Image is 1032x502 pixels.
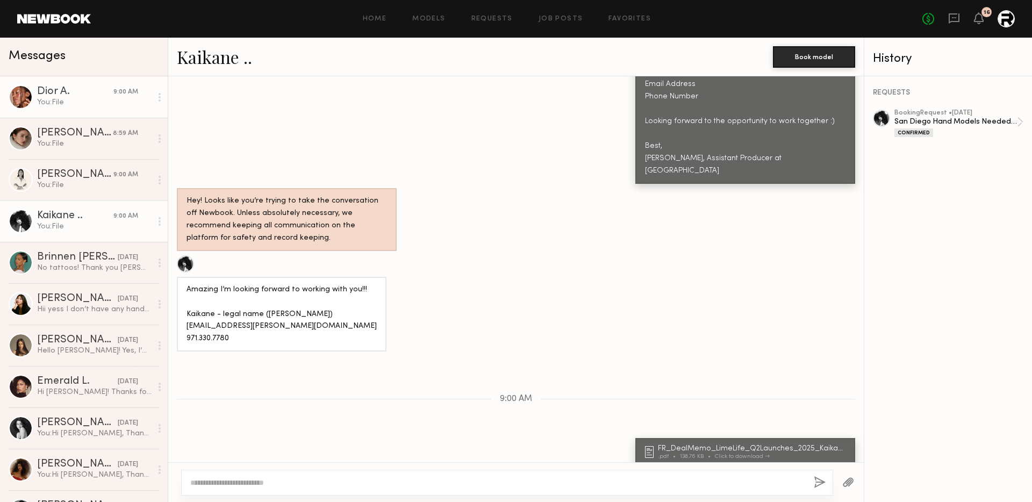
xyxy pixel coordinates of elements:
[894,110,1023,137] a: bookingRequest •[DATE]San Diego Hand Models Needed (9/4)Confirmed
[645,445,849,460] a: FR_DealMemo_LimeLife_Q2Launches_2025_Kaikane.pdf138.76 KBClick to download
[187,195,387,245] div: Hey! Looks like you’re trying to take the conversation off Newbook. Unless absolutely necessary, ...
[894,117,1017,127] div: San Diego Hand Models Needed (9/4)
[187,284,377,346] div: Amazing I’m looking forward to working with you!!! Kaikane - legal name ([PERSON_NAME]) [EMAIL_AD...
[658,454,680,460] div: .pdf
[113,211,138,221] div: 9:00 AM
[118,335,138,346] div: [DATE]
[37,128,113,139] div: [PERSON_NAME]
[363,16,387,23] a: Home
[773,46,855,68] button: Book model
[500,395,532,404] span: 9:00 AM
[37,211,113,221] div: Kaikane ..
[873,89,1023,97] div: REQUESTS
[37,139,152,149] div: You: File
[873,53,1023,65] div: History
[177,45,252,68] a: Kaikane ..
[37,459,118,470] div: [PERSON_NAME]
[113,170,138,180] div: 9:00 AM
[118,253,138,263] div: [DATE]
[773,52,855,61] a: Book model
[118,460,138,470] div: [DATE]
[37,97,152,107] div: You: File
[37,387,152,397] div: Hi [PERSON_NAME]! Thanks for reaching out. Okay I’ll get them to you by [DATE]
[37,376,118,387] div: Emerald L.
[113,128,138,139] div: 8:59 AM
[118,418,138,428] div: [DATE]
[113,87,138,97] div: 9:00 AM
[37,293,118,304] div: [PERSON_NAME]
[894,110,1017,117] div: booking Request • [DATE]
[37,263,152,273] div: No tattoos! Thank you [PERSON_NAME]. Best, Brinnen
[715,454,770,460] div: Click to download
[658,445,849,453] div: FR_DealMemo_LimeLife_Q2Launches_2025_Kaikane
[608,16,651,23] a: Favorites
[37,180,152,190] div: You: File
[539,16,583,23] a: Job Posts
[894,128,933,137] div: Confirmed
[37,418,118,428] div: [PERSON_NAME]
[37,428,152,439] div: You: Hi [PERSON_NAME], Thank you for your submission to our "San Diego Hand Model Needed (9/16)" ...
[37,470,152,480] div: You: Hi [PERSON_NAME], Thank you for your submission to our "San Diego Hand Model Needed (9/16)" ...
[37,169,113,180] div: [PERSON_NAME]
[37,87,113,97] div: Dior A.
[984,10,990,16] div: 16
[118,294,138,304] div: [DATE]
[37,221,152,232] div: You: File
[412,16,445,23] a: Models
[37,252,118,263] div: Brinnen [PERSON_NAME]
[37,304,152,314] div: Hii yess I don’t have any hand/arm tattoos
[9,50,66,62] span: Messages
[471,16,513,23] a: Requests
[118,377,138,387] div: [DATE]
[37,335,118,346] div: [PERSON_NAME]
[37,346,152,356] div: Hello [PERSON_NAME]! Yes, I’m available on 9/16. Please find my hands photo attached. And please ...
[680,454,715,460] div: 138.76 KB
